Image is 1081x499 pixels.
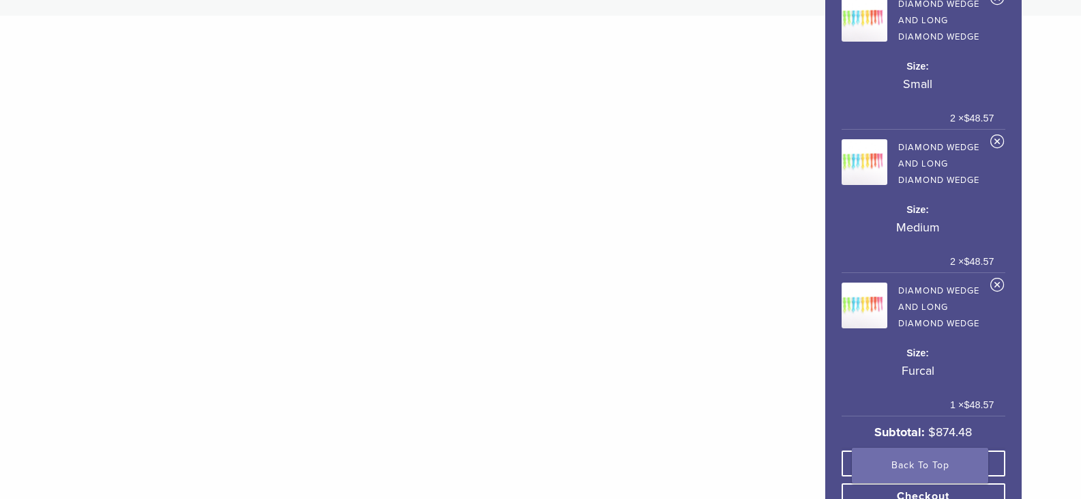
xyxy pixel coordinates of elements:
img: Diamond Wedge and Long Diamond Wedge [842,283,887,328]
span: 2 × [950,111,994,126]
img: Diamond Wedge and Long Diamond Wedge [842,139,887,185]
span: $ [964,256,969,267]
a: Remove Diamond Wedge and Long Diamond Wedge from cart [990,277,1005,298]
bdi: 48.57 [964,113,994,124]
a: Diamond Wedge and Long Diamond Wedge [842,279,994,332]
a: View cart [842,451,1005,476]
strong: Subtotal: [874,425,925,440]
dt: Size: [842,203,994,217]
p: Furcal [842,360,994,381]
dt: Size: [842,59,994,74]
bdi: 48.57 [964,399,994,410]
span: $ [928,425,936,440]
a: Diamond Wedge and Long Diamond Wedge [842,135,994,188]
span: $ [964,113,969,124]
dt: Size: [842,346,994,360]
bdi: 874.48 [928,425,972,440]
a: Back To Top [852,448,988,483]
span: $ [964,399,969,410]
bdi: 48.57 [964,256,994,267]
a: Remove Diamond Wedge and Long Diamond Wedge from cart [990,134,1005,154]
span: 1 × [950,398,994,413]
p: Small [842,74,994,94]
p: Medium [842,217,994,238]
span: 2 × [950,255,994,270]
